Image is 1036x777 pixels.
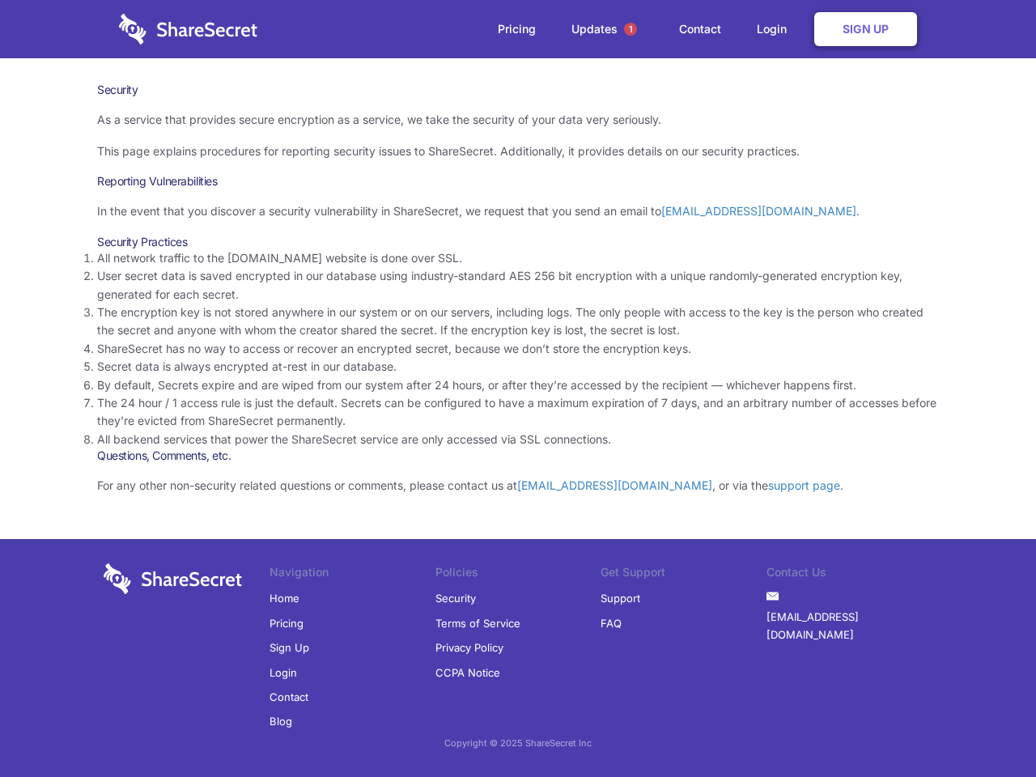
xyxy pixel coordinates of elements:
[766,605,932,647] a: [EMAIL_ADDRESS][DOMAIN_NAME]
[97,235,939,249] h3: Security Practices
[97,304,939,340] li: The encryption key is not stored anywhere in our system or on our servers, including logs. The on...
[270,685,308,709] a: Contact
[270,660,297,685] a: Login
[766,563,932,586] li: Contact Us
[624,23,637,36] span: 1
[270,586,299,610] a: Home
[97,477,939,495] p: For any other non-security related questions or comments, please contact us at , or via the .
[97,340,939,358] li: ShareSecret has no way to access or recover an encrypted secret, because we don’t store the encry...
[661,204,856,218] a: [EMAIL_ADDRESS][DOMAIN_NAME]
[97,142,939,160] p: This page explains procedures for reporting security issues to ShareSecret. Additionally, it prov...
[119,14,257,45] img: logo-wordmark-white-trans-d4663122ce5f474addd5e946df7df03e33cb6a1c49d2221995e7729f52c070b2.svg
[97,394,939,431] li: The 24 hour / 1 access rule is just the default. Secrets can be configured to have a maximum expi...
[270,611,304,635] a: Pricing
[601,611,622,635] a: FAQ
[97,202,939,220] p: In the event that you discover a security vulnerability in ShareSecret, we request that you send ...
[814,12,917,46] a: Sign Up
[435,635,503,660] a: Privacy Policy
[435,586,476,610] a: Security
[97,249,939,267] li: All network traffic to the [DOMAIN_NAME] website is done over SSL.
[270,563,435,586] li: Navigation
[435,660,500,685] a: CCPA Notice
[270,709,292,733] a: Blog
[663,4,737,54] a: Contact
[601,563,766,586] li: Get Support
[517,478,712,492] a: [EMAIL_ADDRESS][DOMAIN_NAME]
[97,431,939,448] li: All backend services that power the ShareSecret service are only accessed via SSL connections.
[768,478,840,492] a: support page
[270,635,309,660] a: Sign Up
[97,111,939,129] p: As a service that provides secure encryption as a service, we take the security of your data very...
[435,611,520,635] a: Terms of Service
[97,174,939,189] h3: Reporting Vulnerabilities
[601,586,640,610] a: Support
[435,563,601,586] li: Policies
[741,4,811,54] a: Login
[97,83,939,97] h1: Security
[482,4,552,54] a: Pricing
[97,358,939,376] li: Secret data is always encrypted at-rest in our database.
[97,267,939,304] li: User secret data is saved encrypted in our database using industry-standard AES 256 bit encryptio...
[104,563,242,594] img: logo-wordmark-white-trans-d4663122ce5f474addd5e946df7df03e33cb6a1c49d2221995e7729f52c070b2.svg
[97,376,939,394] li: By default, Secrets expire and are wiped from our system after 24 hours, or after they’re accesse...
[97,448,939,463] h3: Questions, Comments, etc.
